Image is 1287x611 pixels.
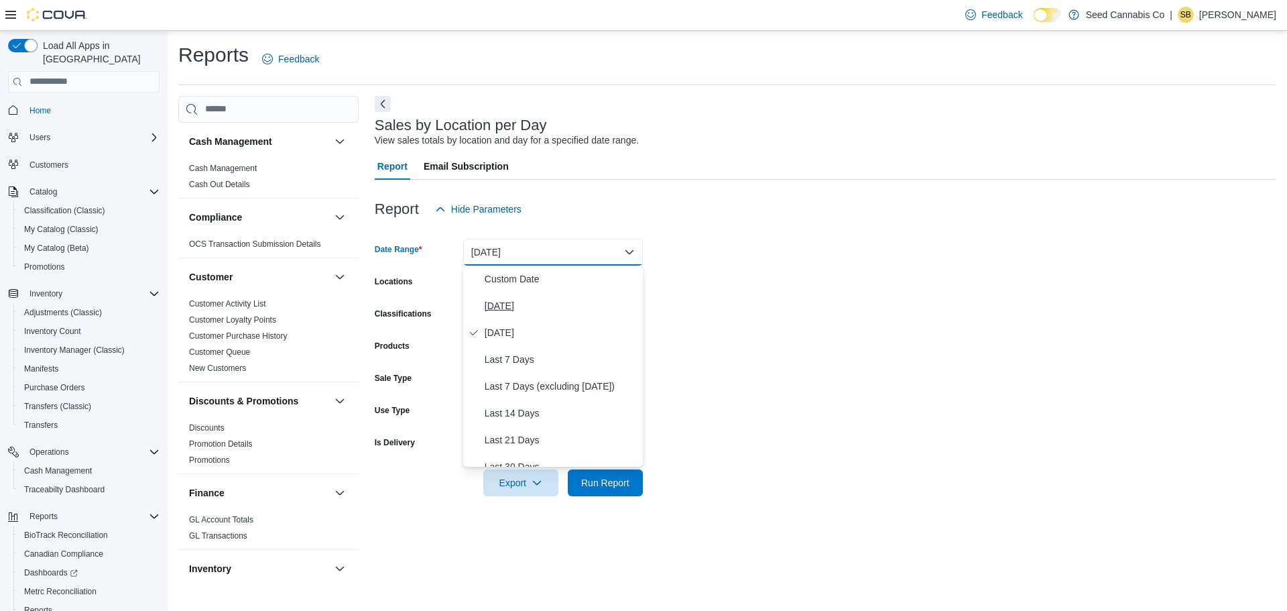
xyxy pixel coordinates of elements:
img: Cova [27,8,87,21]
span: Reports [29,511,58,522]
span: My Catalog (Classic) [19,221,160,237]
span: Cash Out Details [189,179,250,190]
span: Dashboards [19,565,160,581]
button: Users [24,129,56,146]
span: Traceabilty Dashboard [19,482,160,498]
a: GL Transactions [189,531,247,541]
span: SB [1180,7,1191,23]
span: Last 7 Days (excluding [DATE]) [485,378,637,394]
span: Promotions [19,259,160,275]
button: Finance [332,485,348,501]
label: Is Delivery [375,437,415,448]
span: Customers [29,160,68,170]
span: GL Transactions [189,531,247,541]
span: Promotions [189,455,230,465]
button: My Catalog (Classic) [13,220,165,239]
p: | [1170,7,1172,23]
button: BioTrack Reconciliation [13,526,165,545]
button: Catalog [24,184,62,200]
h3: Compliance [189,211,242,224]
span: Cash Management [19,463,160,479]
button: Canadian Compliance [13,545,165,563]
span: Email Subscription [424,153,509,180]
button: Run Report [568,469,643,496]
label: Products [375,341,410,351]
button: Home [3,101,165,120]
span: Canadian Compliance [24,549,103,559]
p: Seed Cannabis Co [1086,7,1165,23]
span: Customers [24,156,160,173]
span: Transfers [19,417,160,433]
button: Cash Management [13,461,165,480]
span: My Catalog (Beta) [19,240,160,256]
span: Adjustments (Classic) [19,304,160,321]
button: Transfers [13,416,165,435]
label: Classifications [375,309,432,319]
a: Customers [24,157,74,173]
span: Promotions [24,262,65,272]
span: Traceabilty Dashboard [24,484,105,495]
a: Transfers (Classic) [19,398,97,414]
span: Customer Activity List [189,298,266,309]
button: Promotions [13,258,165,276]
span: Metrc Reconciliation [24,586,97,597]
h3: Cash Management [189,135,272,148]
button: [DATE] [463,239,643,266]
a: Classification (Classic) [19,203,111,219]
span: Classification (Classic) [19,203,160,219]
button: Inventory Manager (Classic) [13,341,165,359]
a: Cash Out Details [189,180,250,189]
div: Customer [178,296,359,382]
h3: Finance [189,486,225,500]
button: Inventory Count [13,322,165,341]
span: [DATE] [485,298,637,314]
span: New Customers [189,363,246,374]
button: Next [375,96,391,112]
span: Inventory [29,288,62,299]
button: Cash Management [189,135,329,148]
span: Transfers [24,420,58,431]
span: Cash Management [24,465,92,476]
a: Promotions [19,259,70,275]
div: View sales totals by location and day for a specified date range. [375,133,639,148]
label: Date Range [375,244,422,255]
a: My Catalog (Classic) [19,221,104,237]
a: Customer Queue [189,347,250,357]
button: Reports [3,507,165,526]
h1: Reports [178,42,249,68]
button: Users [3,128,165,147]
span: Users [29,132,50,143]
a: Transfers [19,417,63,433]
span: Home [29,105,51,116]
span: Catalog [29,186,57,197]
span: My Catalog (Classic) [24,224,99,235]
span: Dashboards [24,567,78,578]
span: Customer Loyalty Points [189,315,276,325]
span: Home [24,102,160,119]
a: OCS Transaction Submission Details [189,239,321,249]
span: Custom Date [485,271,637,287]
a: My Catalog (Beta) [19,240,95,256]
button: Manifests [13,359,165,378]
a: Feedback [960,1,1028,28]
button: Export [483,469,558,496]
button: Catalog [3,182,165,201]
span: Feedback [981,8,1022,21]
button: Discounts & Promotions [189,394,329,408]
span: Users [24,129,160,146]
span: Feedback [278,52,319,66]
a: Discounts [189,423,225,433]
div: Cash Management [178,160,359,198]
div: Samantha Buster [1178,7,1194,23]
a: BioTrack Reconciliation [19,527,113,543]
a: Dashboards [13,563,165,582]
h3: Sales by Location per Day [375,117,547,133]
span: Last 21 Days [485,432,637,448]
a: Customer Purchase History [189,331,288,341]
a: Adjustments (Classic) [19,304,107,321]
span: Last 14 Days [485,405,637,421]
div: Discounts & Promotions [178,420,359,474]
button: Customer [189,270,329,284]
a: Traceabilty Dashboard [19,482,110,498]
